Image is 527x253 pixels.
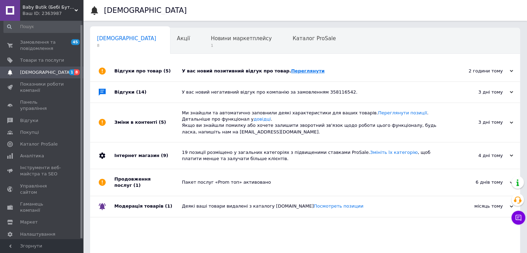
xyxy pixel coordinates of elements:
[133,183,141,188] span: (1)
[20,81,64,94] span: Показники роботи компанії
[20,57,64,63] span: Товари та послуги
[182,179,444,185] div: Пакет послуг «Prom топ» активовано
[20,165,64,177] span: Інструменти веб-майстра та SEO
[104,6,187,15] h1: [DEMOGRAPHIC_DATA]
[370,150,418,155] a: Змініть їх категорію
[511,211,525,225] button: Чат з покупцем
[20,201,64,213] span: Гаманець компанії
[444,203,513,209] div: місяць тому
[74,69,80,75] span: 8
[291,68,325,73] a: Переглянути
[114,82,182,103] div: Відгуки
[182,110,444,135] div: Ми знайшли та автоматично заповнили деякі характеристики для ваших товарів. . Детальніше про функ...
[182,149,444,162] div: 19 позиції розміщено у загальних категоріях з підвищеними ставками ProSale. , щоб платити менше т...
[71,39,80,45] span: 45
[444,119,513,125] div: 3 дні тому
[182,203,444,209] div: Деякі ваші товари видалені з каталогу [DOMAIN_NAME]
[23,4,74,10] span: Baby Butik (Бебі Бутік)
[20,183,64,195] span: Управління сайтом
[211,35,272,42] span: Новини маркетплейсу
[177,35,190,42] span: Акції
[164,68,171,73] span: (5)
[254,116,271,122] a: довідці
[20,231,55,237] span: Налаштування
[97,35,156,42] span: [DEMOGRAPHIC_DATA]
[20,129,39,136] span: Покупці
[20,141,58,147] span: Каталог ProSale
[292,35,336,42] span: Каталог ProSale
[69,69,74,75] span: 1
[114,103,182,142] div: Зміни в контенті
[159,120,166,125] span: (5)
[182,68,444,74] div: У вас новий позитивний відгук про товар.
[114,196,182,217] div: Модерація товарів
[114,61,182,81] div: Відгуки про товар
[20,219,38,225] span: Маркет
[20,117,38,124] span: Відгуки
[211,43,272,48] span: 1
[378,110,427,115] a: Переглянути позиції
[444,179,513,185] div: 6 днів тому
[136,89,147,95] span: (14)
[161,153,168,158] span: (9)
[97,43,156,48] span: 8
[314,203,363,209] a: Посмотреть позиции
[114,142,182,169] div: Інтернет магазин
[23,10,83,17] div: Ваш ID: 2363987
[3,20,82,33] input: Пошук
[444,152,513,159] div: 4 дні тому
[20,99,64,112] span: Панель управління
[165,203,172,209] span: (1)
[182,89,444,95] div: У вас новий негативний відгук про компанію за замовленням 358116542.
[20,153,44,159] span: Аналітика
[20,69,71,76] span: [DEMOGRAPHIC_DATA]
[444,89,513,95] div: 3 дні тому
[444,68,513,74] div: 2 години тому
[20,39,64,52] span: Замовлення та повідомлення
[114,169,182,195] div: Продовження послуг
